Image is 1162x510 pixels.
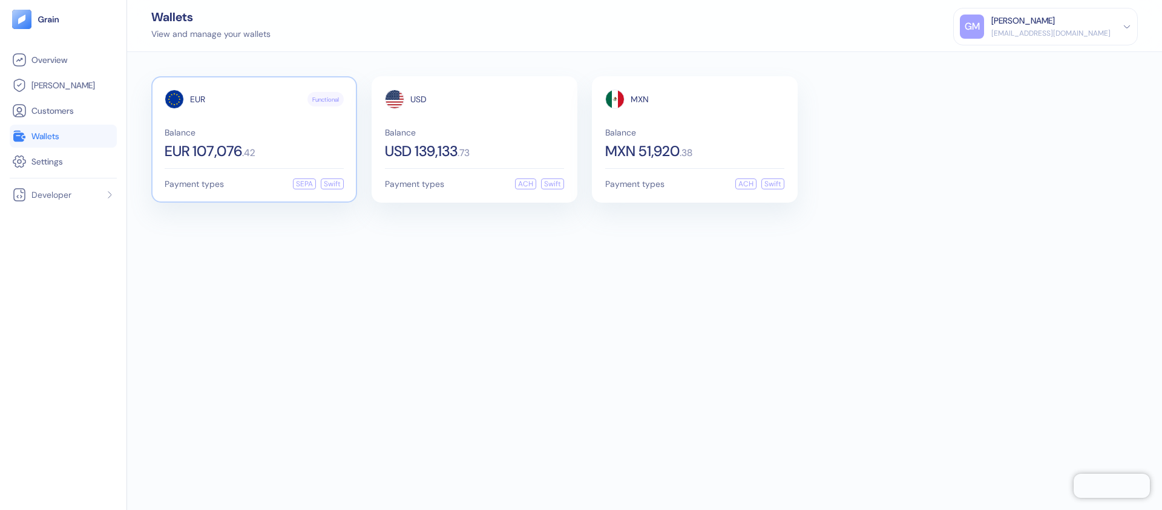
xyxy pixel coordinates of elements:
div: [EMAIL_ADDRESS][DOMAIN_NAME] [991,28,1111,39]
span: MXN [631,95,649,103]
span: . 42 [242,148,255,158]
iframe: Chatra live chat [1074,474,1150,498]
span: Wallets [31,130,59,142]
span: USD 139,133 [385,144,458,159]
span: Settings [31,155,63,168]
a: Settings [12,154,114,169]
span: . 38 [680,148,692,158]
a: [PERSON_NAME] [12,78,114,93]
div: Swift [321,178,344,189]
span: Payment types [165,180,224,188]
div: [PERSON_NAME] [991,15,1055,27]
span: Developer [31,189,71,201]
div: View and manage your wallets [151,28,271,41]
span: Payment types [385,180,444,188]
span: EUR [190,95,205,103]
span: Balance [165,128,344,137]
div: SEPA [293,178,316,189]
div: ACH [735,178,757,189]
span: Customers [31,105,74,117]
a: Customers [12,103,114,118]
span: Overview [31,54,67,66]
a: Overview [12,53,114,67]
img: logo-tablet-V2.svg [12,10,31,29]
span: [PERSON_NAME] [31,79,95,91]
span: EUR 107,076 [165,144,242,159]
div: ACH [515,178,536,189]
span: . 73 [458,148,470,158]
span: USD [410,95,427,103]
img: logo [38,15,60,24]
div: Swift [761,178,784,189]
span: Balance [605,128,784,137]
div: GM [960,15,984,39]
span: Payment types [605,180,665,188]
a: Wallets [12,129,114,143]
span: Functional [312,95,339,104]
span: Balance [385,128,564,137]
div: Swift [541,178,564,189]
span: MXN 51,920 [605,144,680,159]
div: Wallets [151,11,271,23]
